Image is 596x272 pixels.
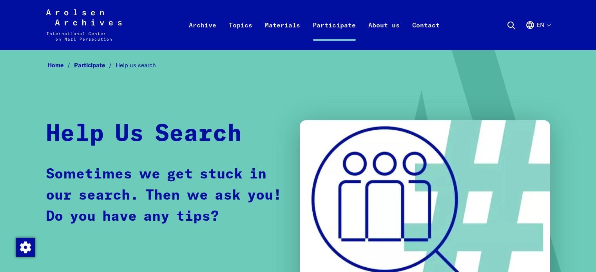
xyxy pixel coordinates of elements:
nav: Primary [183,9,446,41]
a: Participate [74,61,116,69]
p: Sometimes we get stuck in our search. Then we ask you! Do you have any tips? [46,164,284,227]
a: Participate [306,19,362,50]
a: About us [362,19,406,50]
a: Topics [223,19,259,50]
span: Help us search [116,61,156,69]
img: Change consent [16,238,35,257]
a: Archive [183,19,223,50]
a: Home [47,61,74,69]
a: Contact [406,19,446,50]
h1: Help Us Search [46,120,242,148]
a: Materials [259,19,306,50]
div: Change consent [16,238,34,256]
button: English, language selection [525,20,550,49]
nav: Breadcrumb [46,59,551,72]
